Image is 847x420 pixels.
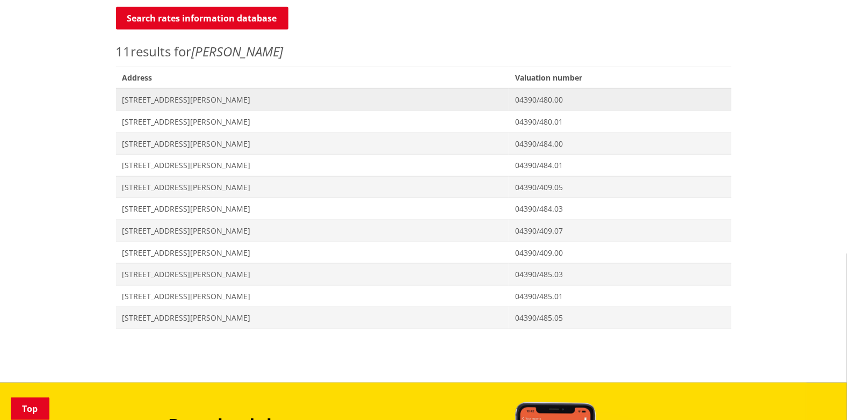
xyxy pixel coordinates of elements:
[122,226,503,236] span: [STREET_ADDRESS][PERSON_NAME]
[11,397,49,420] a: Top
[515,226,725,236] span: 04390/409.07
[515,269,725,280] span: 04390/485.03
[515,313,725,323] span: 04390/485.05
[515,117,725,127] span: 04390/480.01
[116,111,732,133] a: [STREET_ADDRESS][PERSON_NAME] 04390/480.01
[122,160,503,171] span: [STREET_ADDRESS][PERSON_NAME]
[122,182,503,193] span: [STREET_ADDRESS][PERSON_NAME]
[116,242,732,264] a: [STREET_ADDRESS][PERSON_NAME] 04390/409.00
[122,248,503,258] span: [STREET_ADDRESS][PERSON_NAME]
[116,176,732,198] a: [STREET_ADDRESS][PERSON_NAME] 04390/409.05
[515,291,725,302] span: 04390/485.01
[116,67,509,89] span: Address
[509,67,731,89] span: Valuation number
[798,375,836,414] iframe: Messenger Launcher
[122,291,503,302] span: [STREET_ADDRESS][PERSON_NAME]
[116,264,732,286] a: [STREET_ADDRESS][PERSON_NAME] 04390/485.03
[116,7,288,30] button: Search rates information database
[515,248,725,258] span: 04390/409.00
[122,117,503,127] span: [STREET_ADDRESS][PERSON_NAME]
[116,285,732,307] a: [STREET_ADDRESS][PERSON_NAME] 04390/485.01
[515,182,725,193] span: 04390/409.05
[122,204,503,214] span: [STREET_ADDRESS][PERSON_NAME]
[116,42,732,61] p: results for
[116,133,732,155] a: [STREET_ADDRESS][PERSON_NAME] 04390/484.00
[116,155,732,177] a: [STREET_ADDRESS][PERSON_NAME] 04390/484.01
[116,307,732,329] a: [STREET_ADDRESS][PERSON_NAME] 04390/485.05
[116,198,732,220] a: [STREET_ADDRESS][PERSON_NAME] 04390/484.03
[122,269,503,280] span: [STREET_ADDRESS][PERSON_NAME]
[192,42,284,60] em: [PERSON_NAME]
[122,313,503,323] span: [STREET_ADDRESS][PERSON_NAME]
[116,220,732,242] a: [STREET_ADDRESS][PERSON_NAME] 04390/409.07
[116,89,732,111] a: [STREET_ADDRESS][PERSON_NAME] 04390/480.00
[515,139,725,149] span: 04390/484.00
[116,42,131,60] span: 11
[122,139,503,149] span: [STREET_ADDRESS][PERSON_NAME]
[515,160,725,171] span: 04390/484.01
[515,95,725,105] span: 04390/480.00
[515,204,725,214] span: 04390/484.03
[122,95,503,105] span: [STREET_ADDRESS][PERSON_NAME]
